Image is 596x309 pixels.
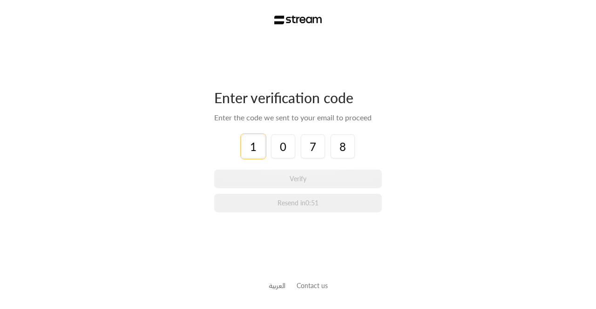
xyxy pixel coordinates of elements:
div: Enter verification code [214,89,382,106]
a: العربية [269,277,285,294]
a: Contact us [297,282,328,289]
button: Contact us [297,281,328,290]
div: Enter the code we sent to your email to proceed [214,112,382,123]
img: Stream Logo [274,15,322,25]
